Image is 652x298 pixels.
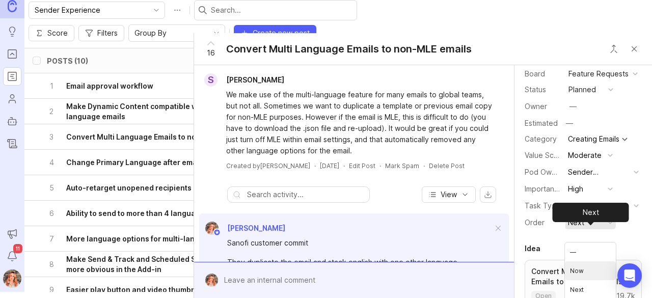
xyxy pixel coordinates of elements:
span: [PERSON_NAME] [227,224,285,232]
span: View [441,189,457,200]
button: 7More language options for multi-language emails [47,226,250,251]
p: 4 [47,157,56,168]
button: 4Change Primary Language after email is created [47,150,250,175]
button: Roadmap options [169,2,185,18]
div: Next [553,203,629,222]
div: Created by [PERSON_NAME] [226,161,310,170]
h6: Make Send & Track and Scheduled Send button more obvious in the Add-in [66,254,250,275]
div: S [204,73,218,87]
p: 9 [47,285,56,295]
span: Filters [97,28,118,38]
button: Filters [78,25,124,41]
button: Close button [624,39,644,59]
button: 8Make Send & Track and Scheduled Send button more obvious in the Add-in [47,252,250,277]
div: · [423,161,425,170]
button: export comments [480,186,496,203]
div: · [379,161,381,170]
div: We make use of the multi-language feature for many emails to global teams, but not all. Sometimes... [226,89,494,156]
div: Convert Multi Language Emails to non-MLE emails [226,42,472,56]
div: Idea [525,242,540,255]
p: 5 [47,183,56,193]
button: 5Auto-retarget unopened recipients [47,175,250,200]
li: Now [565,261,616,280]
img: Bronwen W [202,222,222,235]
a: [DATE] [320,161,339,170]
div: — [563,117,576,130]
button: Announcements [3,225,21,243]
span: Score [47,28,68,38]
h6: More language options for multi-language emails [66,234,242,244]
div: Owner [525,101,560,112]
span: 16 [207,47,215,59]
svg: toggle icon [208,29,225,37]
div: · [343,161,345,170]
button: Score [29,25,74,41]
button: 6Ability to send to more than 4 languages [47,201,250,226]
h6: Email approval workflow [66,81,153,91]
div: Category [525,133,560,145]
p: 8 [47,259,56,269]
p: 1 [47,81,56,91]
label: Task Type [525,201,561,210]
h6: Easier play button and video thumbnails [66,285,208,295]
h6: Change Primary Language after email is created [66,157,238,168]
a: S[PERSON_NAME] [198,73,292,87]
div: Board [525,68,560,79]
div: Delete Post [429,161,465,170]
label: Importance [525,184,563,193]
a: Portal [3,45,21,63]
a: Ideas [3,22,21,41]
h6: Auto-retarget unopened recipients [66,183,192,193]
h6: Make Dynamic Content compatible with Multi language emails [66,101,250,122]
svg: toggle icon [148,6,165,14]
div: toggle menu [29,2,165,19]
a: Changelog [3,134,21,153]
div: They duplicate the email and stack english with one other language. [227,257,493,268]
label: Value Scale [525,151,564,159]
div: Estimated [525,120,558,127]
div: Creating Emails [568,136,619,143]
input: Search activity... [247,189,364,200]
div: Edit Post [349,161,375,170]
input: Sender Experience [35,5,147,16]
div: High [568,183,583,195]
div: Feature Requests [568,68,629,79]
p: 3 [47,132,56,142]
p: 6 [47,208,56,219]
button: Notifications [3,247,21,265]
button: Create new post [234,25,316,41]
button: Mark Spam [385,161,419,170]
div: planned [568,84,596,95]
button: 1Email approval workflow [47,73,250,98]
p: 7 [47,234,56,244]
button: 3Convert Multi Language Emails to non-MLE emails [47,124,250,149]
h6: Convert Multi Language Emails to non-MLE emails [66,132,244,142]
div: — [569,101,577,112]
button: Bronwen W [3,269,21,288]
button: 2Make Dynamic Content compatible with Multi language emails [47,99,250,124]
label: Pod Ownership [525,168,577,176]
div: Status [525,84,560,95]
h6: Ability to send to more than 4 languages [66,208,209,219]
div: · [314,161,316,170]
div: Moderate [568,150,602,161]
li: — [565,242,616,261]
div: Sender Experience [568,167,630,178]
div: Posts (10) [47,57,88,65]
div: Sanofi customer commit [227,237,493,249]
img: Bronwen W [202,274,222,287]
div: Open Intercom Messenger [617,263,642,288]
a: Autopilot [3,112,21,130]
img: member badge [213,229,221,236]
span: 11 [13,244,22,253]
input: Search... [211,5,352,16]
a: Bronwen W[PERSON_NAME] [199,222,285,235]
button: Close button [604,39,624,59]
span: Group By [134,28,167,39]
label: Order [525,218,545,227]
span: Create new post [253,28,310,38]
a: Roadmaps [3,67,21,86]
span: [PERSON_NAME] [226,75,284,84]
div: Incremental Enhancement [568,200,630,211]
